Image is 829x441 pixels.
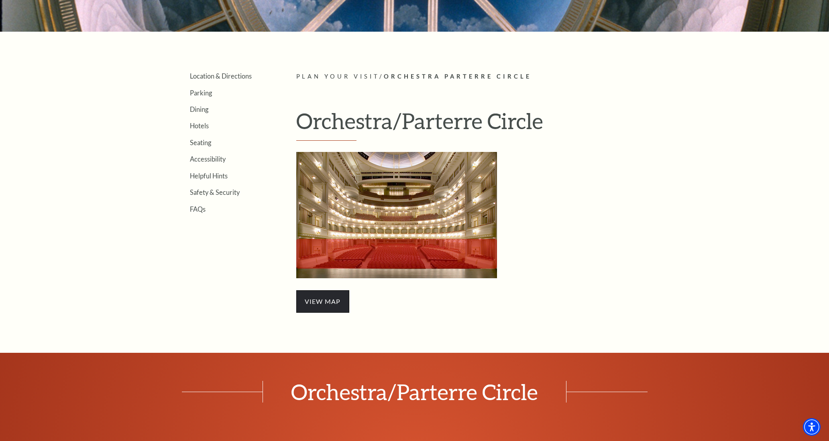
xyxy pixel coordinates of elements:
span: Plan Your Visit [296,73,380,80]
div: Accessibility Menu [803,418,821,436]
a: Seating [190,139,211,146]
p: / [296,72,664,82]
a: Safety & Security [190,188,240,196]
a: FAQs [190,205,206,213]
a: Orchestra/Parterre Circle Seating Map - open in a new tab [296,209,497,218]
span: view map [296,290,349,313]
a: Helpful Hints [190,172,228,180]
span: Orchestra Parterre Circle [384,73,532,80]
a: Location & Directions [190,72,252,80]
a: Dining [190,105,208,113]
span: Orchestra/Parterre Circle [263,381,566,403]
h1: Orchestra/Parterre Circle [296,108,664,141]
img: Orchestra/Parterre Circle Seating Map [296,152,497,278]
a: Accessibility [190,155,226,163]
a: Parking [190,89,212,97]
a: Hotels [190,122,209,129]
a: view map - open in a new tab [296,296,349,305]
